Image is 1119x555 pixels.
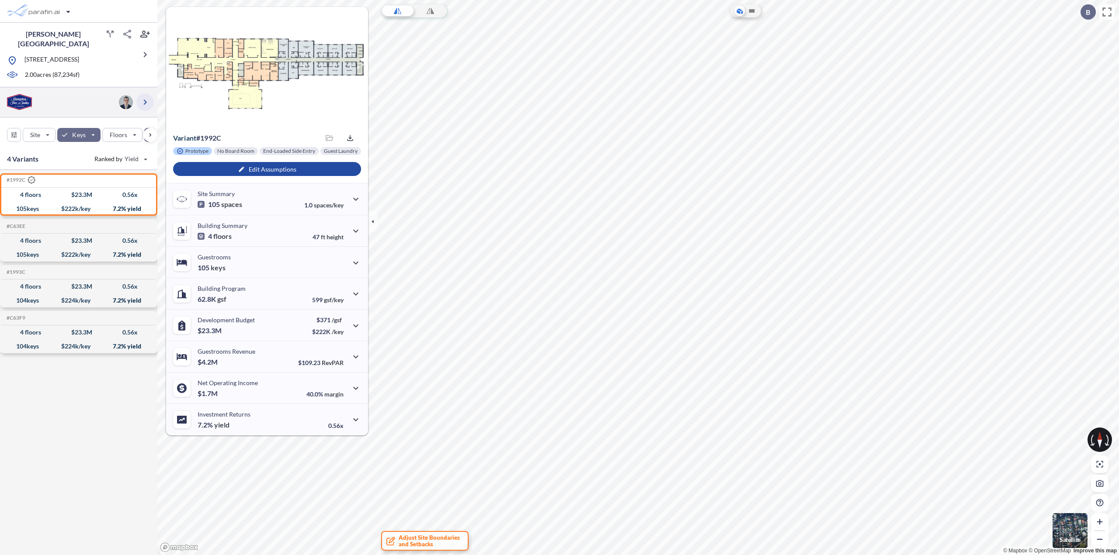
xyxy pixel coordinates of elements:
[198,222,247,229] p: Building Summary
[110,131,128,139] p: Floors
[1053,513,1088,548] button: Switcher ImageSatellite
[24,55,79,66] p: [STREET_ADDRESS]
[5,315,25,321] h5: #C63F9
[332,328,344,335] span: /key
[304,201,344,209] p: 1.0
[211,263,226,272] span: keys
[198,200,242,209] p: 105
[1074,548,1117,554] a: Improve this map
[217,148,254,155] p: No Board Room
[312,316,344,324] p: $371
[198,253,231,261] p: Guestrooms
[324,296,344,303] span: gsf/key
[173,162,361,176] button: Edit Assumptions
[173,134,196,142] span: Variant
[198,326,223,335] p: $23.3M
[57,128,100,142] button: Keys
[1003,548,1027,554] a: Mapbox
[322,359,344,366] span: RevPAR
[198,285,246,292] p: Building Program
[30,131,40,139] p: Site
[7,154,39,164] p: 4 Variants
[72,131,85,139] p: Keys
[198,358,219,366] p: $4.2M
[185,148,209,155] p: Prototype
[221,200,242,209] span: spaces
[198,316,255,324] p: Development Budget
[312,328,344,335] p: $222K
[23,128,56,142] button: Site
[125,155,139,163] span: Yield
[7,94,32,110] img: BrandImage
[198,348,255,355] p: Guestrooms Revenue
[198,232,232,241] p: 4
[1053,513,1088,548] img: Switcher Image
[87,152,153,166] button: Ranked by Yield
[102,128,143,142] button: Floors
[5,176,35,184] h5: #1992C
[198,389,219,398] p: $1.7M
[328,422,344,429] p: 0.56x
[198,263,226,272] p: 105
[321,233,325,241] span: ft
[1060,536,1081,543] p: Satellite
[217,295,226,303] span: gsf
[298,359,344,366] p: $109.23
[381,531,469,551] button: Adjust Site Boundariesand Setbacks
[213,232,232,241] span: floors
[198,421,229,429] p: 7.2%
[263,148,315,155] p: End-Loaded Side Entry
[306,390,344,398] p: 40.0%
[160,542,198,552] a: Mapbox homepage
[214,421,229,429] span: yield
[332,316,342,324] span: /gsf
[198,379,258,386] p: Net Operating Income
[324,390,344,398] span: margin
[327,233,344,241] span: height
[198,295,226,303] p: 62.8K
[314,201,344,209] span: spaces/key
[198,190,235,197] p: Site Summary
[313,233,344,241] p: 47
[173,134,221,142] p: # 1992c
[119,95,133,109] img: user logo
[249,165,296,173] p: Edit Assumptions
[198,410,250,418] p: Investment Returns
[747,6,757,16] button: Site Plan
[7,29,100,48] p: [PERSON_NAME][GEOGRAPHIC_DATA]
[25,70,80,80] p: 2.00 acres ( 87,234 sf)
[1086,8,1090,16] p: B
[324,148,358,155] p: Guest Laundry
[312,296,344,303] p: 599
[5,269,25,275] h5: #1993C
[734,6,745,16] button: Aerial View
[5,223,25,229] h5: #C63EE
[399,534,460,548] span: Adjust Site Boundaries and Setbacks
[1029,548,1071,554] a: OpenStreetMap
